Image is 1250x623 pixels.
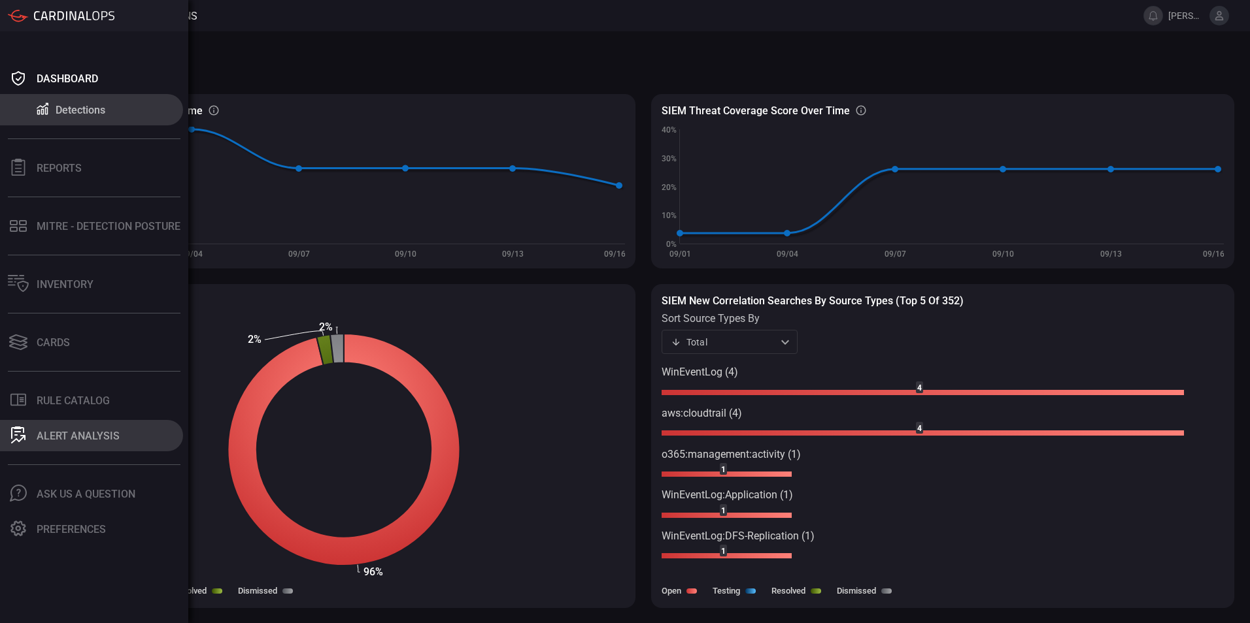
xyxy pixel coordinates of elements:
[173,586,207,596] label: Resolved
[56,104,105,116] div: Detections
[992,249,1014,259] text: 09/10
[1100,249,1122,259] text: 09/13
[721,506,726,515] text: 1
[917,424,922,433] text: 4
[713,586,740,596] label: Testing
[181,249,203,259] text: 09/04
[37,523,106,535] div: Preferences
[777,249,798,259] text: 09/04
[917,383,922,392] text: 4
[671,336,777,349] div: Total
[662,407,742,419] text: aws:cloudtrail (4)
[238,586,277,596] label: Dismissed
[319,321,333,333] text: 2%
[885,249,906,259] text: 09/07
[721,465,726,474] text: 1
[662,125,677,135] text: 40%
[837,586,876,596] label: Dismissed
[662,183,677,192] text: 20%
[662,366,738,378] text: WinEventLog (4)
[662,312,798,325] label: sort source types by
[662,104,850,117] h3: SIEM Threat coverage score over time
[37,162,82,174] div: Reports
[288,249,310,259] text: 09/07
[37,430,120,442] div: ALERT ANALYSIS
[37,220,180,232] div: MITRE - Detection Posture
[1203,249,1225,259] text: 09/16
[248,333,262,345] text: 2%
[669,249,691,259] text: 09/01
[395,249,416,259] text: 09/10
[662,586,681,596] label: Open
[37,336,70,349] div: Cards
[662,530,815,542] text: WinEventLog:DFS-Replication (1)
[662,211,677,220] text: 10%
[37,72,98,85] div: Dashboard
[37,488,135,500] div: Ask Us A Question
[666,240,677,249] text: 0%
[721,547,726,556] text: 1
[604,249,626,259] text: 09/16
[37,278,93,291] div: Inventory
[1168,10,1204,21] span: [PERSON_NAME].[PERSON_NAME]
[662,295,1224,307] h3: SIEM New correlation searches by source types (Top 5 of 352)
[363,566,383,578] text: 96%
[662,448,801,460] text: o365:management:activity (1)
[662,154,677,163] text: 30%
[662,488,793,501] text: WinEventLog:Application (1)
[502,249,524,259] text: 09/13
[37,394,110,407] div: Rule Catalog
[771,586,805,596] label: Resolved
